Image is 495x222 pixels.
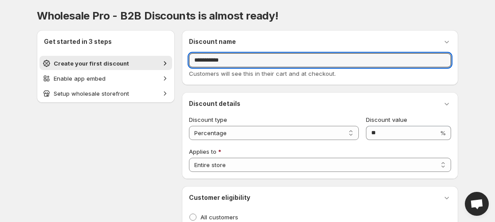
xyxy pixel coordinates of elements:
[37,9,458,23] h1: Wholesale Pro - B2B Discounts is almost ready!
[189,148,216,155] span: Applies to
[366,116,407,123] span: Discount value
[54,90,129,97] span: Setup wholesale storefront
[54,60,129,67] span: Create your first discount
[200,214,238,221] span: All customers
[189,193,250,202] h3: Customer eligibility
[44,37,168,46] h2: Get started in 3 steps
[465,192,489,216] div: Open chat
[54,75,106,82] span: Enable app embed
[440,129,446,136] span: %
[189,70,336,77] span: Customers will see this in their cart and at checkout.
[189,99,240,108] h3: Discount details
[189,37,236,46] h3: Discount name
[189,116,227,123] span: Discount type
